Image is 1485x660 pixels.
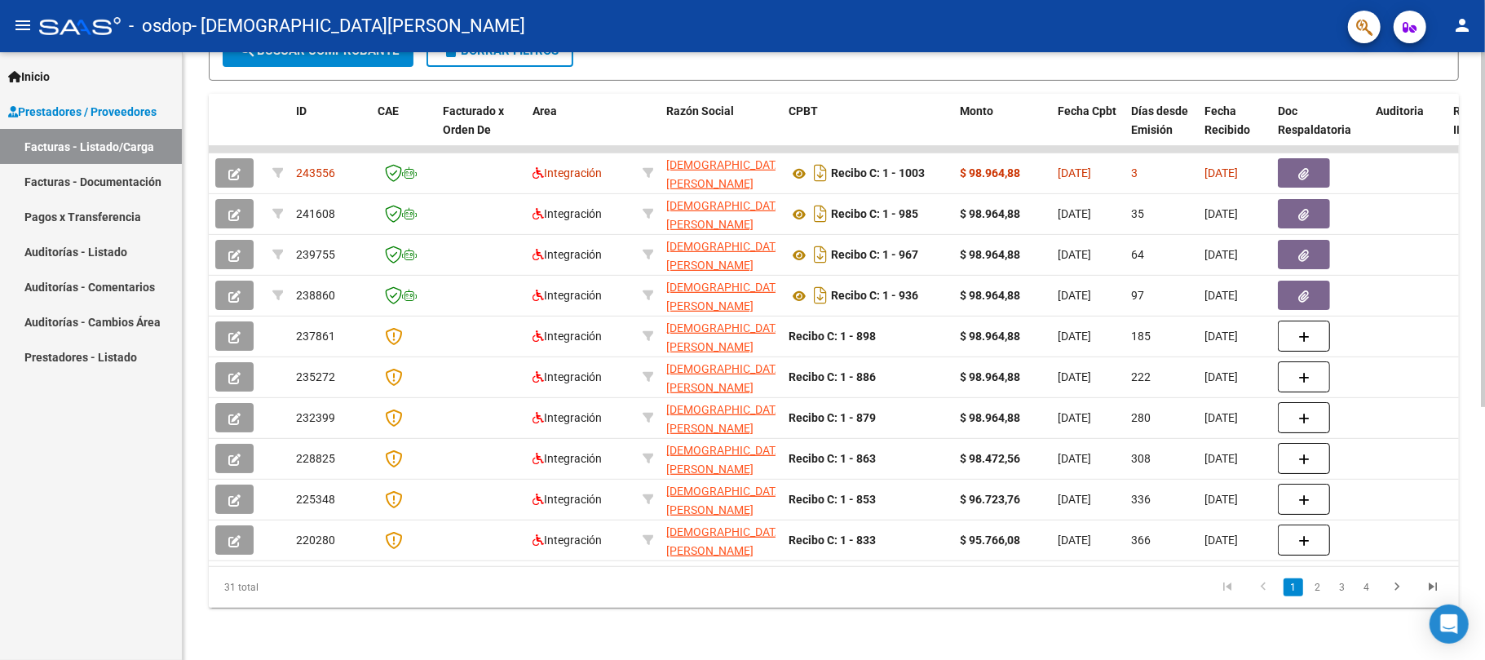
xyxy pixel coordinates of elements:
[831,290,918,303] strong: Recibo C: 1 - 936
[1058,104,1116,117] span: Fecha Cpbt
[8,68,50,86] span: Inicio
[810,282,831,308] i: Descargar documento
[1333,578,1352,596] a: 3
[1281,574,1306,601] li: page 1
[666,441,776,476] div: 27315674684
[1058,248,1091,261] span: [DATE]
[1204,452,1238,465] span: [DATE]
[960,289,1020,302] strong: $ 98.964,88
[289,94,371,166] datatable-header-cell: ID
[296,411,335,424] span: 232399
[810,160,831,186] i: Descargar documento
[666,485,785,516] span: [DEMOGRAPHIC_DATA][PERSON_NAME]
[296,370,335,383] span: 235272
[789,330,876,343] strong: Recibo C: 1 - 898
[1131,452,1151,465] span: 308
[960,248,1020,261] strong: $ 98.964,88
[960,370,1020,383] strong: $ 98.964,88
[666,237,776,272] div: 27315674684
[1131,370,1151,383] span: 222
[296,534,335,547] span: 220280
[1131,166,1138,179] span: 3
[960,330,1020,343] strong: $ 98.964,88
[831,208,918,221] strong: Recibo C: 1 - 985
[1058,452,1091,465] span: [DATE]
[1204,330,1238,343] span: [DATE]
[296,289,335,302] span: 238860
[660,94,782,166] datatable-header-cell: Razón Social
[371,94,436,166] datatable-header-cell: CAE
[666,525,785,557] span: [DEMOGRAPHIC_DATA][PERSON_NAME]
[789,370,876,383] strong: Recibo C: 1 - 886
[1131,493,1151,506] span: 336
[1278,104,1351,136] span: Doc Respaldatoria
[666,319,776,353] div: 27315674684
[13,16,33,35] mat-icon: menu
[1058,534,1091,547] span: [DATE]
[296,493,335,506] span: 225348
[1131,104,1188,136] span: Días desde Emisión
[1417,578,1448,596] a: go to last page
[666,362,785,394] span: [DEMOGRAPHIC_DATA][PERSON_NAME]
[1204,207,1238,220] span: [DATE]
[789,411,876,424] strong: Recibo C: 1 - 879
[533,248,602,261] span: Integración
[296,330,335,343] span: 237861
[533,534,602,547] span: Integración
[1051,94,1125,166] datatable-header-cell: Fecha Cpbt
[533,493,602,506] span: Integración
[296,166,335,179] span: 243556
[1125,94,1198,166] datatable-header-cell: Días desde Emisión
[960,411,1020,424] strong: $ 98.964,88
[1131,248,1144,261] span: 64
[296,104,307,117] span: ID
[1452,16,1472,35] mat-icon: person
[8,103,157,121] span: Prestadores / Proveedores
[1204,370,1238,383] span: [DATE]
[209,567,456,608] div: 31 total
[1131,330,1151,343] span: 185
[1058,411,1091,424] span: [DATE]
[789,452,876,465] strong: Recibo C: 1 - 863
[666,197,776,231] div: 27315674684
[1271,94,1369,166] datatable-header-cell: Doc Respaldatoria
[1204,411,1238,424] span: [DATE]
[666,403,785,435] span: [DEMOGRAPHIC_DATA][PERSON_NAME]
[782,94,953,166] datatable-header-cell: CPBT
[526,94,636,166] datatable-header-cell: Area
[666,199,785,231] span: [DEMOGRAPHIC_DATA][PERSON_NAME]
[666,482,776,516] div: 27315674684
[1198,94,1271,166] datatable-header-cell: Fecha Recibido
[1204,166,1238,179] span: [DATE]
[666,321,785,353] span: [DEMOGRAPHIC_DATA][PERSON_NAME]
[666,156,776,190] div: 27315674684
[960,166,1020,179] strong: $ 98.964,88
[666,240,785,272] span: [DEMOGRAPHIC_DATA][PERSON_NAME]
[1058,370,1091,383] span: [DATE]
[1330,574,1355,601] li: page 3
[533,166,602,179] span: Integración
[1204,289,1238,302] span: [DATE]
[960,207,1020,220] strong: $ 98.964,88
[666,444,785,476] span: [DEMOGRAPHIC_DATA][PERSON_NAME]
[1357,578,1377,596] a: 4
[1204,493,1238,506] span: [DATE]
[296,248,335,261] span: 239755
[1204,104,1250,136] span: Fecha Recibido
[533,289,602,302] span: Integración
[789,534,876,547] strong: Recibo C: 1 - 833
[666,281,785,312] span: [DEMOGRAPHIC_DATA][PERSON_NAME]
[296,207,335,220] span: 241608
[1131,289,1144,302] span: 97
[810,241,831,268] i: Descargar documento
[666,158,785,190] span: [DEMOGRAPHIC_DATA][PERSON_NAME]
[533,370,602,383] span: Integración
[1204,248,1238,261] span: [DATE]
[831,249,918,262] strong: Recibo C: 1 - 967
[1376,104,1424,117] span: Auditoria
[1430,605,1469,644] div: Open Intercom Messenger
[129,8,192,44] span: - osdop
[666,401,776,435] div: 27315674684
[1058,289,1091,302] span: [DATE]
[789,104,818,117] span: CPBT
